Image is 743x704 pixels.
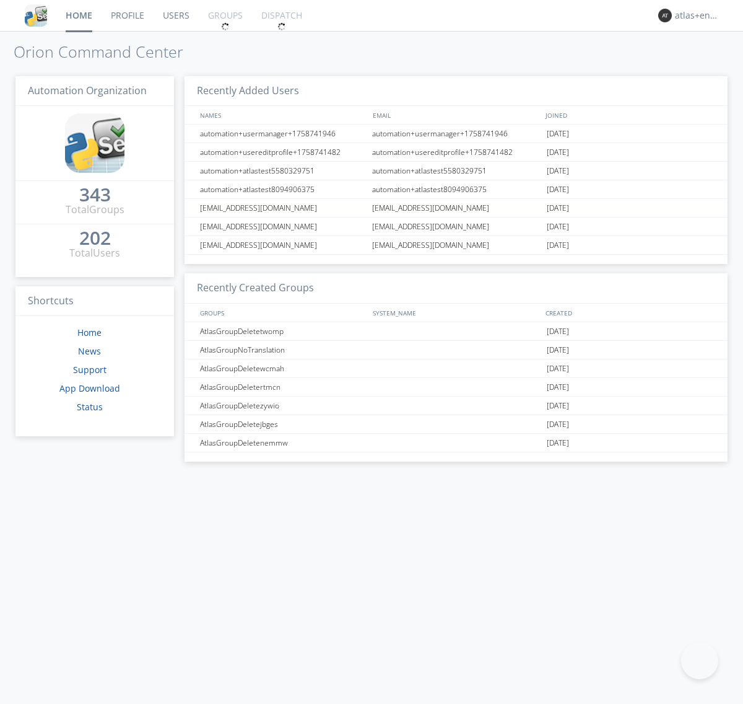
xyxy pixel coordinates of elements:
span: [DATE] [547,180,569,199]
span: [DATE] [547,397,569,415]
h3: Shortcuts [15,286,174,317]
a: Status [77,401,103,413]
a: automation+usermanager+1758741946automation+usermanager+1758741946[DATE] [185,125,728,143]
a: AtlasGroupDeletenemmw[DATE] [185,434,728,452]
h3: Recently Added Users [185,76,728,107]
span: [DATE] [547,218,569,236]
div: automation+usereditprofile+1758741482 [369,143,544,161]
div: automation+usermanager+1758741946 [369,125,544,143]
div: CREATED [542,304,716,322]
span: [DATE] [547,143,569,162]
div: automation+atlastest5580329751 [369,162,544,180]
div: AtlasGroupDeletejbges [197,415,368,433]
span: [DATE] [547,236,569,255]
div: AtlasGroupDeletewcmah [197,359,368,377]
iframe: Toggle Customer Support [681,642,718,679]
div: AtlasGroupNoTranslation [197,341,368,359]
div: [EMAIL_ADDRESS][DOMAIN_NAME] [197,218,368,235]
div: automation+usermanager+1758741946 [197,125,368,143]
div: automation+usereditprofile+1758741482 [197,143,368,161]
a: News [78,345,101,357]
a: Home [77,327,102,338]
span: [DATE] [547,199,569,218]
div: AtlasGroupDeletertmcn [197,378,368,396]
img: 373638.png [658,9,672,22]
div: AtlasGroupDeletezywio [197,397,368,415]
span: [DATE] [547,378,569,397]
span: [DATE] [547,341,569,359]
div: EMAIL [370,106,542,124]
a: automation+usereditprofile+1758741482automation+usereditprofile+1758741482[DATE] [185,143,728,162]
span: [DATE] [547,415,569,434]
a: AtlasGroupDeletejbges[DATE] [185,415,728,434]
div: atlas+english0002 [675,9,721,22]
div: AtlasGroupDeletenemmw [197,434,368,452]
span: [DATE] [547,125,569,143]
div: automation+atlastest8094906375 [197,180,368,198]
div: [EMAIL_ADDRESS][DOMAIN_NAME] [369,199,544,217]
div: SYSTEM_NAME [370,304,542,322]
div: 202 [79,232,111,244]
div: Total Groups [66,203,124,217]
a: [EMAIL_ADDRESS][DOMAIN_NAME][EMAIL_ADDRESS][DOMAIN_NAME][DATE] [185,199,728,218]
a: Support [73,364,106,376]
h3: Recently Created Groups [185,273,728,304]
div: Total Users [69,246,120,260]
a: 202 [79,232,111,246]
img: cddb5a64eb264b2086981ab96f4c1ba7 [25,4,47,27]
div: automation+atlastest5580329751 [197,162,368,180]
div: GROUPS [197,304,367,322]
div: [EMAIL_ADDRESS][DOMAIN_NAME] [369,218,544,235]
a: AtlasGroupDeletetwomp[DATE] [185,322,728,341]
div: [EMAIL_ADDRESS][DOMAIN_NAME] [197,199,368,217]
a: automation+atlastest8094906375automation+atlastest8094906375[DATE] [185,180,728,199]
span: [DATE] [547,322,569,341]
a: [EMAIL_ADDRESS][DOMAIN_NAME][EMAIL_ADDRESS][DOMAIN_NAME][DATE] [185,218,728,236]
img: spin.svg [277,22,286,31]
a: automation+atlastest5580329751automation+atlastest5580329751[DATE] [185,162,728,180]
a: AtlasGroupDeletertmcn[DATE] [185,378,728,397]
div: automation+atlastest8094906375 [369,180,544,198]
a: AtlasGroupDeletezywio[DATE] [185,397,728,415]
img: cddb5a64eb264b2086981ab96f4c1ba7 [65,113,124,173]
span: Automation Organization [28,84,147,97]
span: [DATE] [547,162,569,180]
a: 343 [79,188,111,203]
img: spin.svg [221,22,230,31]
div: [EMAIL_ADDRESS][DOMAIN_NAME] [369,236,544,254]
span: [DATE] [547,434,569,452]
div: 343 [79,188,111,201]
a: [EMAIL_ADDRESS][DOMAIN_NAME][EMAIL_ADDRESS][DOMAIN_NAME][DATE] [185,236,728,255]
div: JOINED [542,106,716,124]
div: AtlasGroupDeletetwomp [197,322,368,340]
a: App Download [59,382,120,394]
div: [EMAIL_ADDRESS][DOMAIN_NAME] [197,236,368,254]
a: AtlasGroupDeletewcmah[DATE] [185,359,728,378]
a: AtlasGroupNoTranslation[DATE] [185,341,728,359]
span: [DATE] [547,359,569,378]
div: NAMES [197,106,367,124]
